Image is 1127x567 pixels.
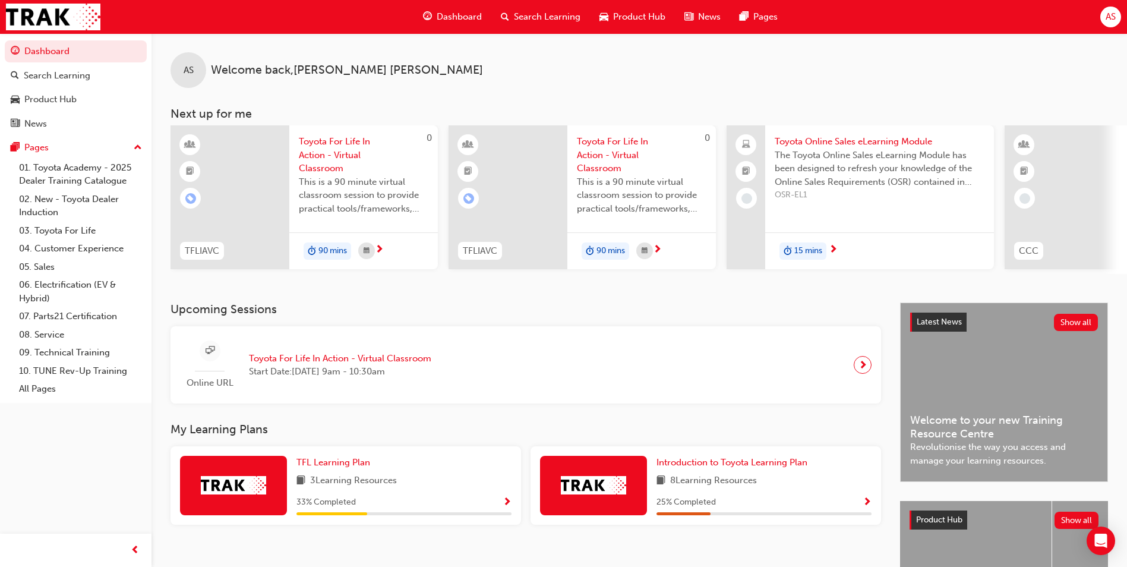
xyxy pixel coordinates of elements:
span: Toyota Online Sales eLearning Module [775,135,984,149]
span: Toyota For Life In Action - Virtual Classroom [577,135,706,175]
span: Welcome to your new Training Resource Centre [910,414,1098,440]
span: learningResourceType_INSTRUCTOR_LED-icon [464,137,472,153]
a: 03. Toyota For Life [14,222,147,240]
span: learningResourceType_INSTRUCTOR_LED-icon [186,137,194,153]
span: This is a 90 minute virtual classroom session to provide practical tools/frameworks, behaviours a... [577,175,706,216]
div: Product Hub [24,93,77,106]
span: 90 mins [318,244,347,258]
a: 06. Electrification (EV & Hybrid) [14,276,147,307]
a: Latest NewsShow all [910,313,1098,332]
span: Online URL [180,376,239,390]
a: 08. Service [14,326,147,344]
span: Toyota For Life In Action - Virtual Classroom [299,135,428,175]
div: News [24,117,47,131]
span: 25 % Completed [656,496,716,509]
span: Introduction to Toyota Learning Plan [656,457,807,468]
span: 8 Learning Resources [670,474,757,489]
span: duration-icon [784,244,792,259]
button: Pages [5,137,147,159]
span: Toyota For Life In Action - Virtual Classroom [249,352,431,366]
span: The Toyota Online Sales eLearning Module has been designed to refresh your knowledge of the Onlin... [775,149,984,189]
a: 09. Technical Training [14,344,147,362]
span: pages-icon [11,143,20,153]
a: 0TFLIAVCToyota For Life In Action - Virtual ClassroomThis is a 90 minute virtual classroom sessio... [171,125,438,269]
h3: Upcoming Sessions [171,303,881,316]
span: CCC [1019,244,1038,258]
div: Pages [24,141,49,155]
button: Show all [1055,512,1099,529]
span: next-icon [653,245,662,256]
span: prev-icon [131,543,140,558]
a: 10. TUNE Rev-Up Training [14,362,147,380]
span: news-icon [11,119,20,130]
a: News [5,113,147,135]
a: Online URLToyota For Life In Action - Virtual ClassroomStart Date:[DATE] 9am - 10:30am [180,336,872,395]
span: pages-icon [740,10,749,24]
span: 0 [427,133,432,143]
span: news-icon [684,10,693,24]
span: TFL Learning Plan [296,457,370,468]
a: car-iconProduct Hub [590,5,675,29]
a: Dashboard [5,40,147,62]
span: booktick-icon [464,164,472,179]
span: 15 mins [794,244,822,258]
a: 04. Customer Experience [14,240,147,258]
span: AS [184,64,194,77]
span: book-icon [656,474,665,489]
span: TFLIAVC [463,244,497,258]
span: 33 % Completed [296,496,356,509]
a: news-iconNews [675,5,730,29]
span: duration-icon [308,244,316,259]
a: search-iconSearch Learning [491,5,590,29]
a: pages-iconPages [730,5,787,29]
span: learningResourceType_INSTRUCTOR_LED-icon [1020,137,1028,153]
span: Pages [753,10,778,24]
a: 07. Parts21 Certification [14,307,147,326]
img: Trak [561,476,626,494]
span: duration-icon [586,244,594,259]
span: guage-icon [423,10,432,24]
button: Show Progress [863,495,872,510]
a: 0TFLIAVCToyota For Life In Action - Virtual ClassroomThis is a 90 minute virtual classroom sessio... [449,125,716,269]
span: book-icon [296,474,305,489]
span: laptop-icon [742,137,750,153]
span: car-icon [11,94,20,105]
span: Search Learning [514,10,580,24]
span: Welcome back , [PERSON_NAME] [PERSON_NAME] [211,64,483,77]
span: next-icon [858,357,867,373]
span: 3 Learning Resources [310,474,397,489]
span: booktick-icon [1020,164,1028,179]
span: Revolutionise the way you access and manage your learning resources. [910,440,1098,467]
span: TFLIAVC [185,244,219,258]
span: calendar-icon [642,244,648,259]
span: Product Hub [613,10,665,24]
span: next-icon [375,245,384,256]
img: Trak [6,4,100,30]
a: 01. Toyota Academy - 2025 Dealer Training Catalogue [14,159,147,190]
button: Show Progress [503,495,512,510]
a: guage-iconDashboard [413,5,491,29]
span: learningRecordVerb_ENROLL-icon [463,193,474,204]
span: booktick-icon [742,164,750,179]
a: Latest NewsShow allWelcome to your new Training Resource CentreRevolutionise the way you access a... [900,303,1108,482]
a: 05. Sales [14,258,147,276]
a: TFL Learning Plan [296,456,375,470]
span: up-icon [134,140,142,156]
h3: My Learning Plans [171,423,881,436]
span: learningRecordVerb_ENROLL-icon [185,193,196,204]
button: AS [1100,7,1121,27]
h3: Next up for me [151,107,1127,121]
span: search-icon [501,10,509,24]
span: 0 [705,133,710,143]
span: learningRecordVerb_NONE-icon [741,193,752,204]
span: next-icon [829,245,838,256]
button: Show all [1054,314,1098,331]
a: 02. New - Toyota Dealer Induction [14,190,147,222]
span: Start Date: [DATE] 9am - 10:30am [249,365,431,379]
span: Show Progress [503,497,512,508]
span: This is a 90 minute virtual classroom session to provide practical tools/frameworks, behaviours a... [299,175,428,216]
a: All Pages [14,380,147,398]
a: Search Learning [5,65,147,87]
